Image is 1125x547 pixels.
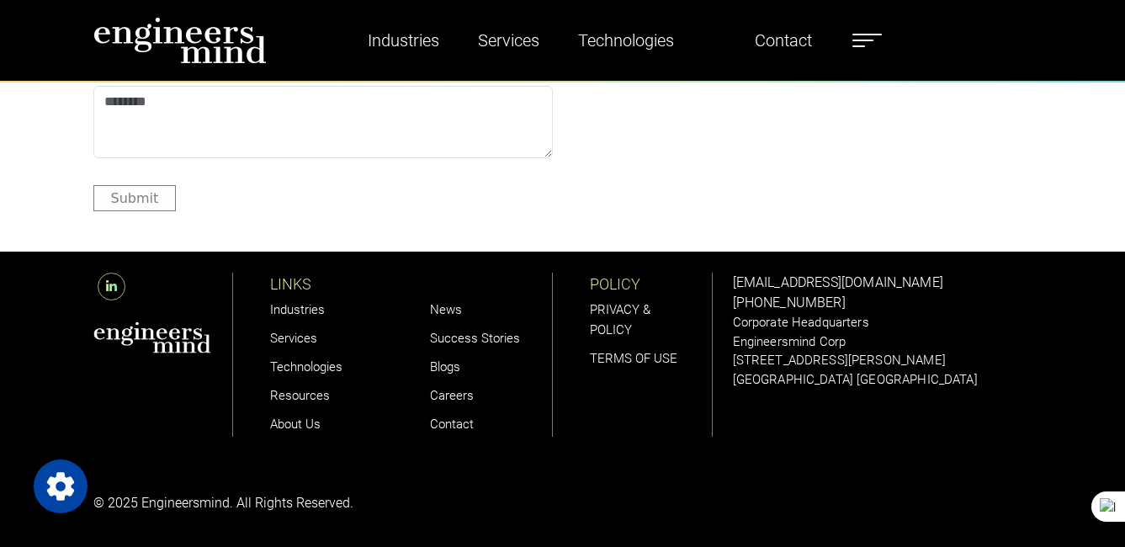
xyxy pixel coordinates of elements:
[471,21,546,60] a: Services
[733,351,1032,370] p: [STREET_ADDRESS][PERSON_NAME]
[361,21,446,60] a: Industries
[571,21,681,60] a: Technologies
[270,302,325,317] a: Industries
[270,331,317,346] a: Services
[270,388,330,403] a: Resources
[733,332,1032,352] p: Engineersmind Corp
[93,493,553,513] p: © 2025 Engineersmind. All Rights Reserved.
[590,273,712,295] p: POLICY
[270,417,321,432] a: About Us
[590,302,650,337] a: PRIVACY & POLICY
[93,185,177,211] button: Submit
[430,417,474,432] a: Contact
[748,21,819,60] a: Contact
[93,321,211,353] img: aws
[93,279,130,295] a: LinkedIn
[733,370,1032,390] p: [GEOGRAPHIC_DATA] [GEOGRAPHIC_DATA]
[430,331,520,346] a: Success Stories
[430,302,462,317] a: News
[430,359,460,374] a: Blogs
[430,388,474,403] a: Careers
[573,86,829,151] iframe: reCAPTCHA
[590,351,677,366] a: TERMS OF USE
[93,17,267,64] img: logo
[733,313,1032,332] p: Corporate Headquarters
[270,273,393,295] p: LINKS
[733,274,943,290] a: [EMAIL_ADDRESS][DOMAIN_NAME]
[270,359,342,374] a: Technologies
[733,295,846,311] a: [PHONE_NUMBER]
